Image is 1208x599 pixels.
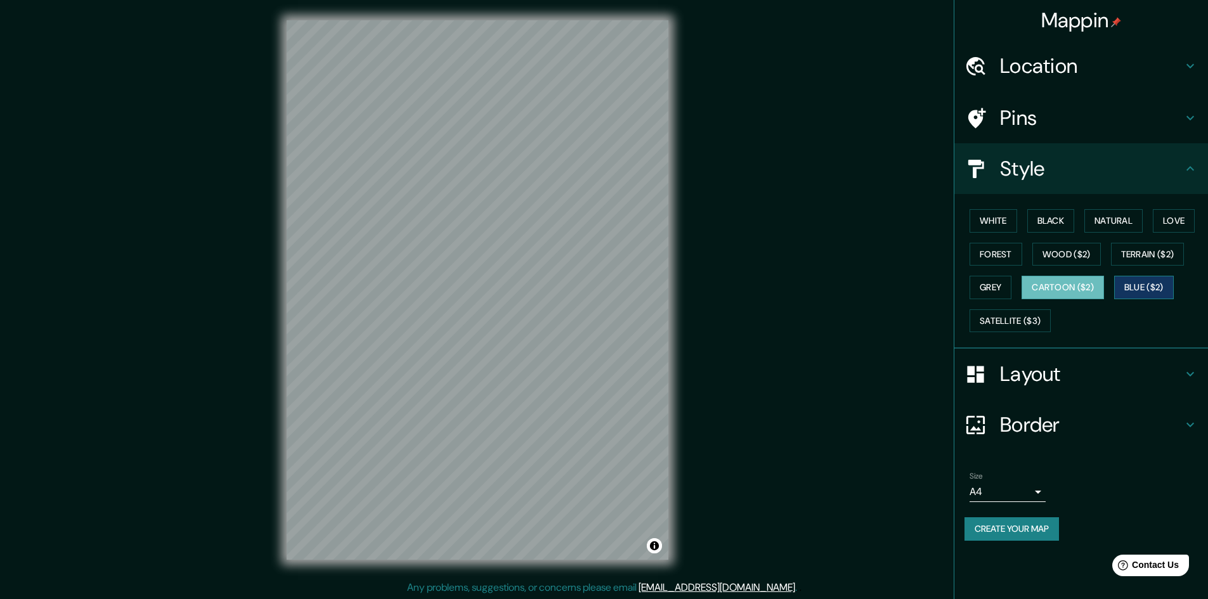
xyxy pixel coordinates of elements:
[1027,209,1075,233] button: Black
[1041,8,1122,33] h4: Mappin
[1032,243,1101,266] button: Wood ($2)
[970,471,983,482] label: Size
[1084,209,1143,233] button: Natural
[647,538,662,553] button: Toggle attribution
[954,41,1208,91] div: Location
[954,399,1208,450] div: Border
[639,581,795,594] a: [EMAIL_ADDRESS][DOMAIN_NAME]
[970,209,1017,233] button: White
[1000,53,1183,79] h4: Location
[954,349,1208,399] div: Layout
[970,309,1051,333] button: Satellite ($3)
[1000,105,1183,131] h4: Pins
[970,276,1011,299] button: Grey
[964,517,1059,541] button: Create your map
[1153,209,1195,233] button: Love
[797,580,799,595] div: .
[954,143,1208,194] div: Style
[1000,361,1183,387] h4: Layout
[407,580,797,595] p: Any problems, suggestions, or concerns please email .
[799,580,802,595] div: .
[970,482,1046,502] div: A4
[1111,17,1121,27] img: pin-icon.png
[954,93,1208,143] div: Pins
[970,243,1022,266] button: Forest
[287,20,668,560] canvas: Map
[1000,156,1183,181] h4: Style
[1114,276,1174,299] button: Blue ($2)
[1022,276,1104,299] button: Cartoon ($2)
[1111,243,1185,266] button: Terrain ($2)
[1000,412,1183,437] h4: Border
[1095,550,1194,585] iframe: Help widget launcher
